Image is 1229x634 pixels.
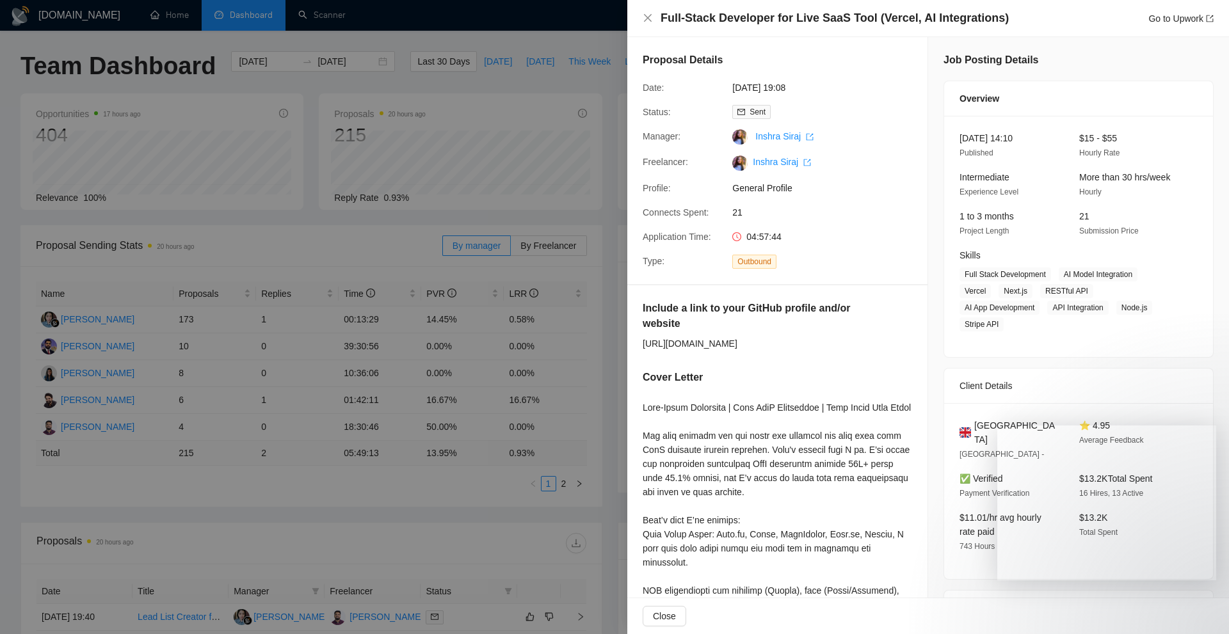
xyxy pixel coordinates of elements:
[960,590,1198,625] div: Job Description
[750,107,766,116] span: Sent
[999,284,1032,298] span: Next.js
[1079,420,1110,431] span: ⭐ 4.95
[653,609,676,623] span: Close
[803,159,811,166] span: export
[960,133,1013,143] span: [DATE] 14:10
[1040,284,1093,298] span: RESTful API
[960,250,981,260] span: Skills
[732,205,924,219] span: 21
[732,255,776,269] span: Outbound
[960,473,1003,484] span: ✅ Verified
[1148,13,1214,24] a: Go to Upworkexport
[960,211,1014,221] span: 1 to 3 months
[1079,148,1120,157] span: Hourly Rate
[643,301,853,331] h5: Include a link to your GitHub profile and/or website
[643,337,891,351] div: [URL][DOMAIN_NAME]
[643,13,653,24] button: Close
[960,267,1051,281] span: Full Stack Development
[960,91,999,106] span: Overview
[732,232,741,241] span: clock-circle
[661,10,1009,26] h4: Full-Stack Developer for Live SaaS Tool (Vercel, AI Integrations)
[1059,267,1137,281] span: AI Model Integration
[732,81,924,95] span: [DATE] 19:08
[732,181,924,195] span: General Profile
[755,131,814,141] a: Inshra Siraj export
[960,226,1009,235] span: Project Length
[960,187,1018,196] span: Experience Level
[960,148,993,157] span: Published
[643,370,703,385] h5: Cover Letter
[643,13,653,23] span: close
[643,207,709,218] span: Connects Spent:
[1116,301,1153,315] span: Node.js
[737,108,745,116] span: mail
[960,317,1004,331] span: Stripe API
[1079,133,1117,143] span: $15 - $55
[960,512,1041,537] span: $11.01/hr avg hourly rate paid
[643,606,686,626] button: Close
[643,157,688,167] span: Freelancer:
[1047,301,1108,315] span: API Integration
[1079,211,1089,221] span: 21
[960,301,1040,315] span: AI App Development
[643,183,671,193] span: Profile:
[732,155,748,171] img: c1e5qCQbuatLkCNS4p4zvQS8r2eHNDObt9LWdPkrAMdT6QvScd0lraEj2i5DCRxI8p
[960,369,1198,403] div: Client Details
[1079,187,1102,196] span: Hourly
[643,256,664,266] span: Type:
[1206,15,1214,22] span: export
[753,157,811,167] a: Inshra Siraj export
[643,232,711,242] span: Application Time:
[960,450,1044,459] span: [GEOGRAPHIC_DATA] -
[974,418,1059,447] span: [GEOGRAPHIC_DATA]
[944,52,1038,68] h5: Job Posting Details
[806,133,814,141] span: export
[643,83,664,93] span: Date:
[746,232,782,242] span: 04:57:44
[960,172,1009,182] span: Intermediate
[960,284,991,298] span: Vercel
[997,425,1216,580] iframe: Intercom live chat message
[643,52,723,68] h5: Proposal Details
[960,425,971,440] img: 🇬🇧
[1079,172,1170,182] span: More than 30 hrs/week
[643,107,671,117] span: Status:
[960,489,1029,498] span: Payment Verification
[643,131,680,141] span: Manager:
[1185,590,1216,621] iframe: Intercom live chat
[1079,226,1139,235] span: Submission Price
[960,542,995,551] span: 743 Hours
